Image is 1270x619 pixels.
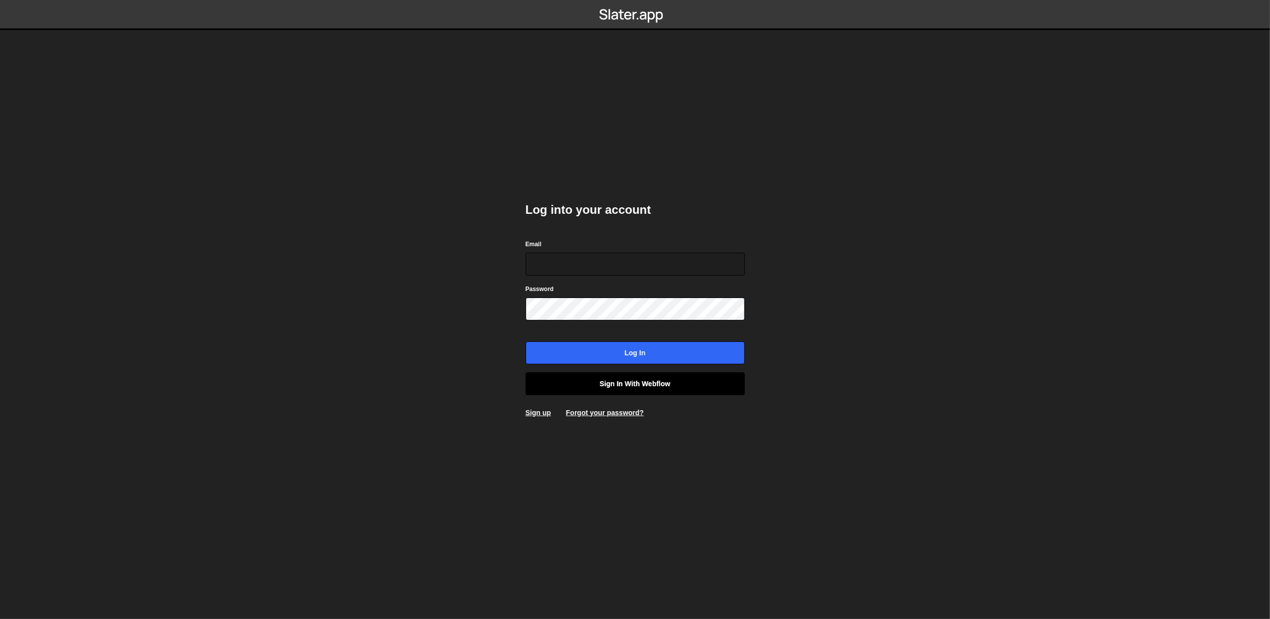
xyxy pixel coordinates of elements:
h2: Log into your account [526,202,745,218]
input: Log in [526,341,745,364]
a: Sign in with Webflow [526,372,745,395]
label: Email [526,239,542,249]
a: Forgot your password? [566,409,644,417]
a: Sign up [526,409,551,417]
label: Password [526,284,554,294]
